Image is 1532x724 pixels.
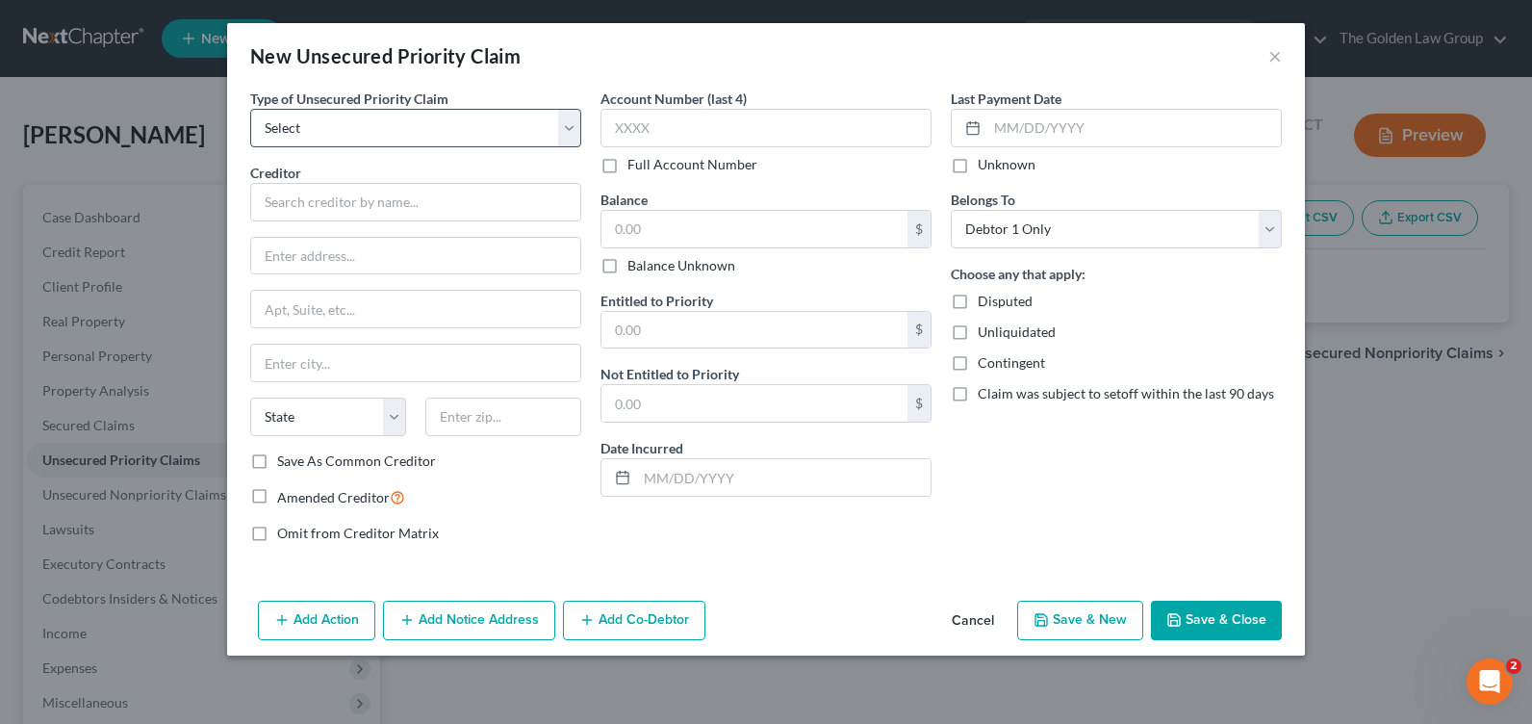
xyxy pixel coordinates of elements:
[251,345,580,381] input: Enter city...
[637,459,931,496] input: MM/DD/YYYY
[563,601,705,641] button: Add Co-Debtor
[936,603,1009,641] button: Cancel
[250,90,448,107] span: Type of Unsecured Priority Claim
[251,291,580,327] input: Apt, Suite, etc...
[1506,659,1521,674] span: 2
[978,354,1045,371] span: Contingent
[258,601,375,641] button: Add Action
[600,364,739,384] label: Not Entitled to Priority
[978,323,1056,340] span: Unliquidated
[1268,44,1282,67] button: ×
[907,312,931,349] div: $
[987,110,1281,146] input: MM/DD/YYYY
[425,398,581,436] input: Enter zip...
[600,109,932,147] input: XXXX
[601,312,907,349] input: 0.00
[907,385,931,422] div: $
[600,89,747,109] label: Account Number (last 4)
[383,601,555,641] button: Add Notice Address
[1017,601,1143,641] button: Save & New
[978,293,1033,309] span: Disputed
[951,89,1061,109] label: Last Payment Date
[951,192,1015,208] span: Belongs To
[250,183,581,221] input: Search creditor by name...
[600,190,648,210] label: Balance
[627,256,735,275] label: Balance Unknown
[277,489,390,505] span: Amended Creditor
[277,525,439,541] span: Omit from Creditor Matrix
[601,385,907,422] input: 0.00
[1467,659,1513,705] iframe: Intercom live chat
[250,42,521,69] div: New Unsecured Priority Claim
[277,452,436,471] label: Save As Common Creditor
[907,211,931,247] div: $
[978,385,1274,401] span: Claim was subject to setoff within the last 90 days
[1151,601,1282,641] button: Save & Close
[600,438,683,458] label: Date Incurred
[251,238,580,274] input: Enter address...
[978,155,1035,174] label: Unknown
[600,291,713,311] label: Entitled to Priority
[250,165,301,181] span: Creditor
[627,155,757,174] label: Full Account Number
[951,264,1085,284] label: Choose any that apply:
[601,211,907,247] input: 0.00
